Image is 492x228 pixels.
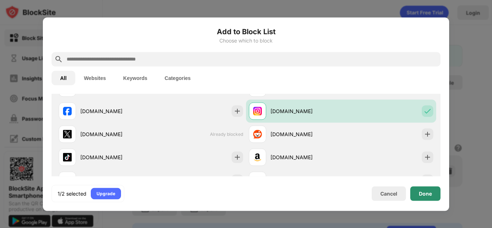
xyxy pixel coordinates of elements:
[80,153,151,161] div: [DOMAIN_NAME]
[80,130,151,138] div: [DOMAIN_NAME]
[63,130,72,138] img: favicons
[52,26,440,37] h6: Add to Block List
[380,191,397,197] div: Cancel
[253,107,262,115] img: favicons
[253,176,262,184] img: favicons
[156,71,199,85] button: Categories
[115,71,156,85] button: Keywords
[63,176,72,184] img: favicons
[80,107,151,115] div: [DOMAIN_NAME]
[97,190,115,197] div: Upgrade
[52,37,440,43] div: Choose which to block
[210,131,243,137] span: Already blocked
[270,153,341,161] div: [DOMAIN_NAME]
[419,191,432,196] div: Done
[54,55,63,63] img: search.svg
[270,107,341,115] div: [DOMAIN_NAME]
[270,130,341,138] div: [DOMAIN_NAME]
[58,190,86,197] div: 1/2 selected
[63,107,72,115] img: favicons
[63,153,72,161] img: favicons
[75,71,115,85] button: Websites
[253,130,262,138] img: favicons
[52,71,75,85] button: All
[253,153,262,161] img: favicons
